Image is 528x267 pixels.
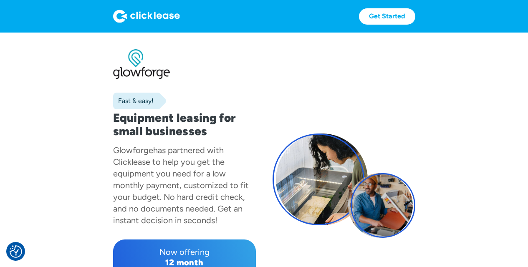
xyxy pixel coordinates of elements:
div: Fast & easy! [113,97,154,105]
div: has partnered with Clicklease to help you get the equipment you need for a low monthly payment, c... [113,145,249,225]
div: Glowforge [113,145,153,155]
a: Get Started [359,8,415,25]
button: Consent Preferences [10,245,22,258]
img: Revisit consent button [10,245,22,258]
div: Now offering [120,246,249,258]
img: Logo [113,10,180,23]
h1: Equipment leasing for small businesses [113,111,256,138]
